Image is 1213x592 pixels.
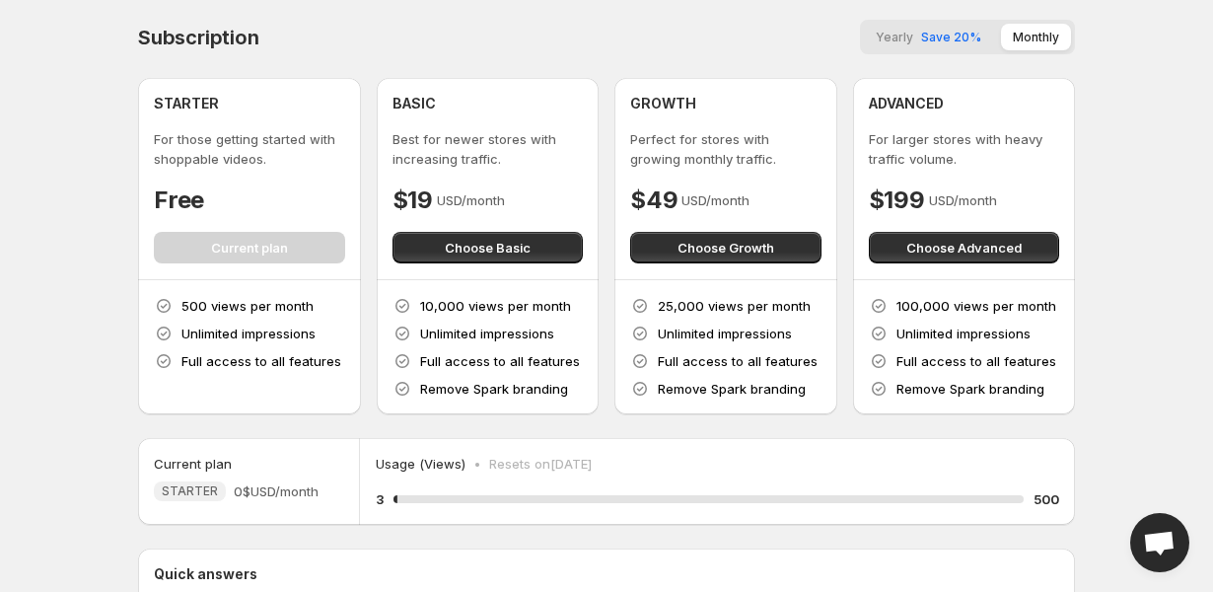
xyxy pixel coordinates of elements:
[658,351,818,371] p: Full access to all features
[630,94,696,113] h4: GROWTH
[906,238,1022,258] span: Choose Advanced
[896,324,1031,343] p: Unlimited impressions
[1130,513,1189,572] a: Open chat
[392,232,584,263] button: Choose Basic
[864,24,993,50] button: YearlySave 20%
[154,185,204,216] h4: Free
[630,129,821,169] p: Perfect for stores with growing monthly traffic.
[154,564,1059,584] p: Quick answers
[896,379,1044,399] p: Remove Spark branding
[420,296,571,316] p: 10,000 views per month
[162,483,218,499] span: STARTER
[392,129,584,169] p: Best for newer stores with increasing traffic.
[154,129,345,169] p: For those getting started with shoppable videos.
[869,185,925,216] h4: $199
[420,351,580,371] p: Full access to all features
[869,232,1060,263] button: Choose Advanced
[921,30,981,44] span: Save 20%
[869,94,944,113] h4: ADVANCED
[630,185,678,216] h4: $49
[658,379,806,399] p: Remove Spark branding
[681,190,749,210] p: USD/month
[376,489,384,509] h5: 3
[929,190,997,210] p: USD/month
[473,454,481,474] p: •
[376,454,465,474] p: Usage (Views)
[896,351,1056,371] p: Full access to all features
[658,296,811,316] p: 25,000 views per month
[420,379,568,399] p: Remove Spark branding
[138,26,259,49] h4: Subscription
[234,481,319,501] span: 0$ USD/month
[876,30,913,44] span: Yearly
[437,190,505,210] p: USD/month
[630,232,821,263] button: Choose Growth
[420,324,554,343] p: Unlimited impressions
[445,238,531,258] span: Choose Basic
[869,129,1060,169] p: For larger stores with heavy traffic volume.
[896,296,1056,316] p: 100,000 views per month
[678,238,774,258] span: Choose Growth
[392,94,436,113] h4: BASIC
[154,94,219,113] h4: STARTER
[181,351,341,371] p: Full access to all features
[1001,24,1071,50] button: Monthly
[658,324,792,343] p: Unlimited impressions
[489,454,592,474] p: Resets on [DATE]
[392,185,433,216] h4: $19
[1034,489,1059,509] h5: 500
[154,454,232,474] h5: Current plan
[181,324,316,343] p: Unlimited impressions
[181,296,314,316] p: 500 views per month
